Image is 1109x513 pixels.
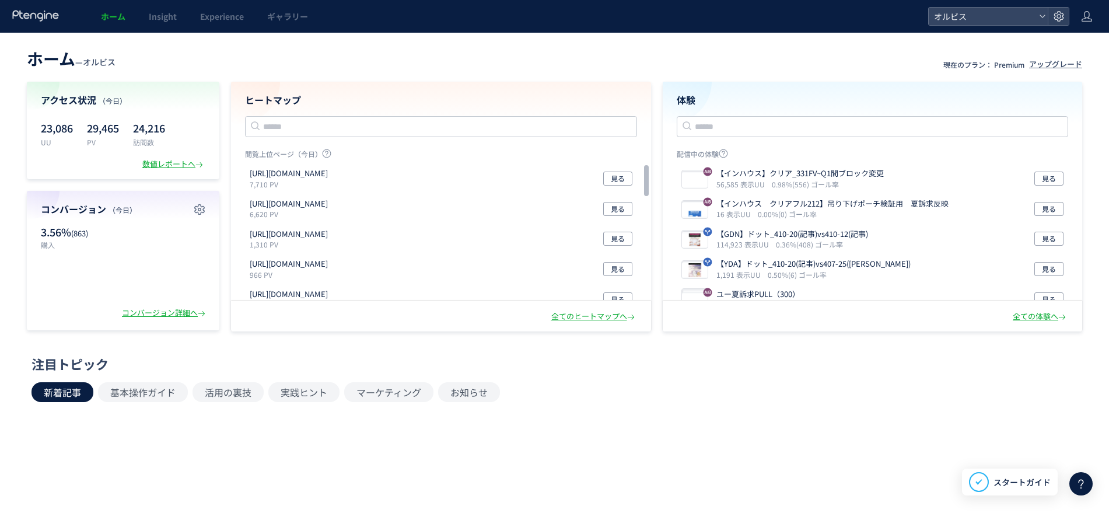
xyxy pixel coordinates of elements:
span: 見る [611,292,625,306]
span: 見る [611,232,625,246]
p: https://pr.orbis.co.jp/cosmetics/u/100 [250,229,328,240]
span: （今日） [109,205,137,215]
button: お知らせ [438,382,500,402]
p: 1,310 PV [250,239,333,249]
p: 6,620 PV [250,209,333,219]
button: 見る [603,292,632,306]
span: Experience [200,11,244,22]
div: 数値レポートへ [142,159,205,170]
p: 3.56% [41,225,117,240]
span: オルビス [83,56,116,68]
button: 実践ヒント [268,382,340,402]
span: 見る [611,172,625,186]
button: 活用の裏技 [193,382,264,402]
p: https://orbis.co.jp/order/thanks [250,198,328,210]
span: ギャラリー [267,11,308,22]
p: 966 PV [250,270,333,280]
div: 注目トピック [32,355,1072,373]
button: 見る [603,172,632,186]
p: https://pr.orbis.co.jp/cosmetics/clearful/331 [250,168,328,179]
p: 閲覧上位ページ（今日） [245,149,637,163]
div: コンバージョン詳細へ [122,308,208,319]
p: UU [41,137,73,147]
button: 見る [603,232,632,246]
p: 7,710 PV [250,179,333,189]
h4: ヒートマップ [245,93,637,107]
p: 963 PV [250,300,333,310]
p: 24,216 [133,118,165,137]
span: ホーム [27,47,75,70]
span: （今日） [99,96,127,106]
button: 見る [603,202,632,216]
p: 訪問数 [133,137,165,147]
div: アップグレード [1029,59,1082,70]
p: 現在のプラン： Premium [943,60,1024,69]
p: 23,086 [41,118,73,137]
span: Insight [149,11,177,22]
div: — [27,47,116,70]
p: PV [87,137,119,147]
span: 見る [611,262,625,276]
button: 基本操作ガイド [98,382,188,402]
button: マーケティング [344,382,433,402]
span: スタートガイド [993,476,1051,488]
span: ホーム [101,11,125,22]
span: オルビス [930,8,1034,25]
p: https://pr.orbis.co.jp/special/04 [250,259,328,270]
div: 全てのヒートマップへ [551,311,637,322]
span: (863) [71,228,88,239]
p: 29,465 [87,118,119,137]
p: https://pr.orbis.co.jp/cosmetics/mr/203-20 [250,289,328,300]
p: 購入 [41,240,117,250]
h4: コンバージョン [41,203,205,216]
button: 新着記事 [32,382,93,402]
h4: アクセス状況 [41,93,205,107]
span: 見る [611,202,625,216]
button: 見る [603,262,632,276]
